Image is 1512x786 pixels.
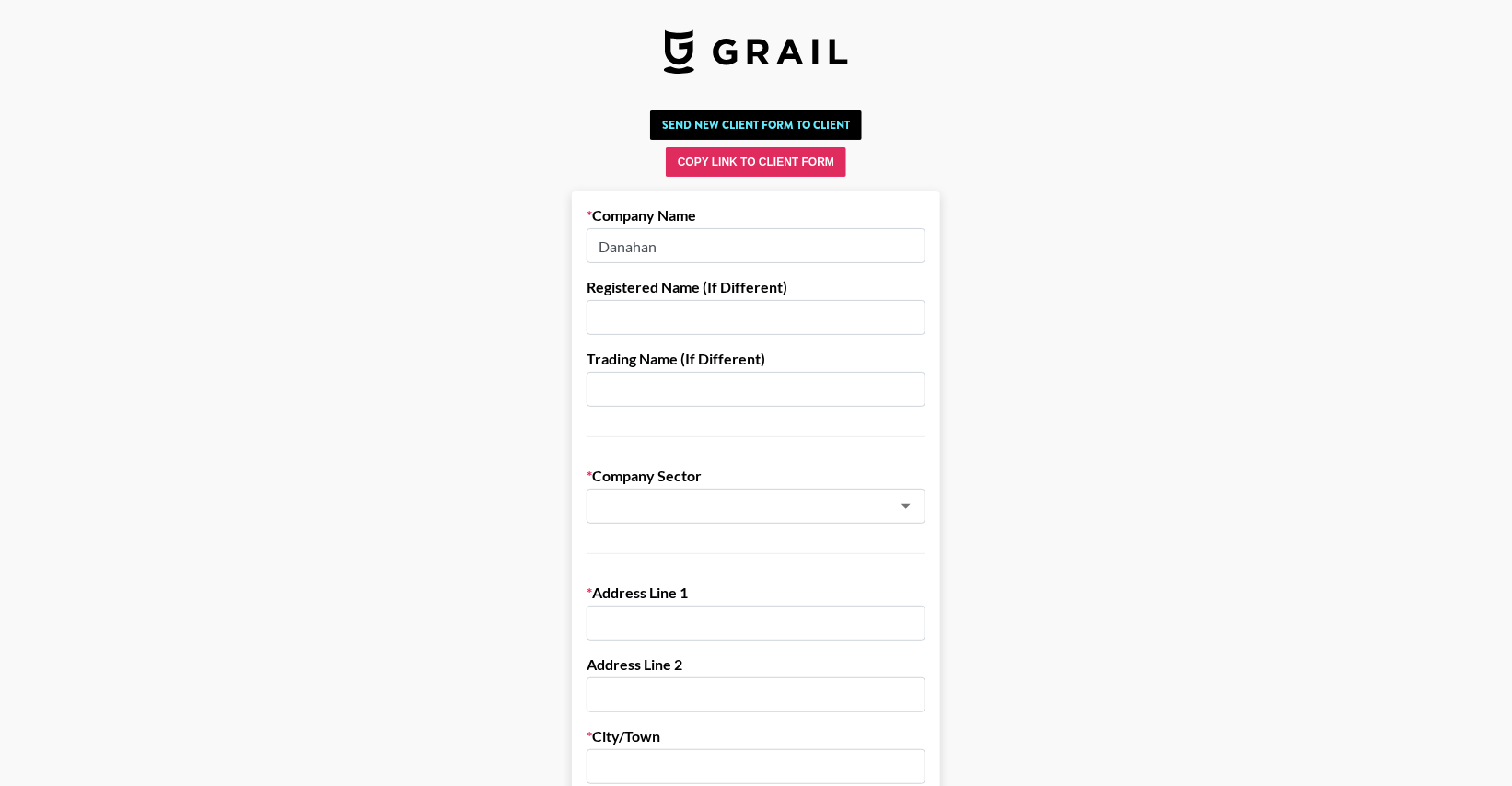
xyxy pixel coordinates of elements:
label: Registered Name (If Different) [587,278,925,296]
label: Company Sector [587,467,925,485]
label: City/Town [587,727,925,746]
button: Open [893,493,919,519]
label: Address Line 1 [587,584,925,602]
button: Copy Link to Client Form [666,147,846,177]
img: Grail Talent Logo [664,29,848,74]
button: Send New Client Form to Client [650,110,862,140]
label: Address Line 2 [587,655,925,674]
label: Company Name [587,206,925,225]
label: Trading Name (If Different) [587,350,925,368]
